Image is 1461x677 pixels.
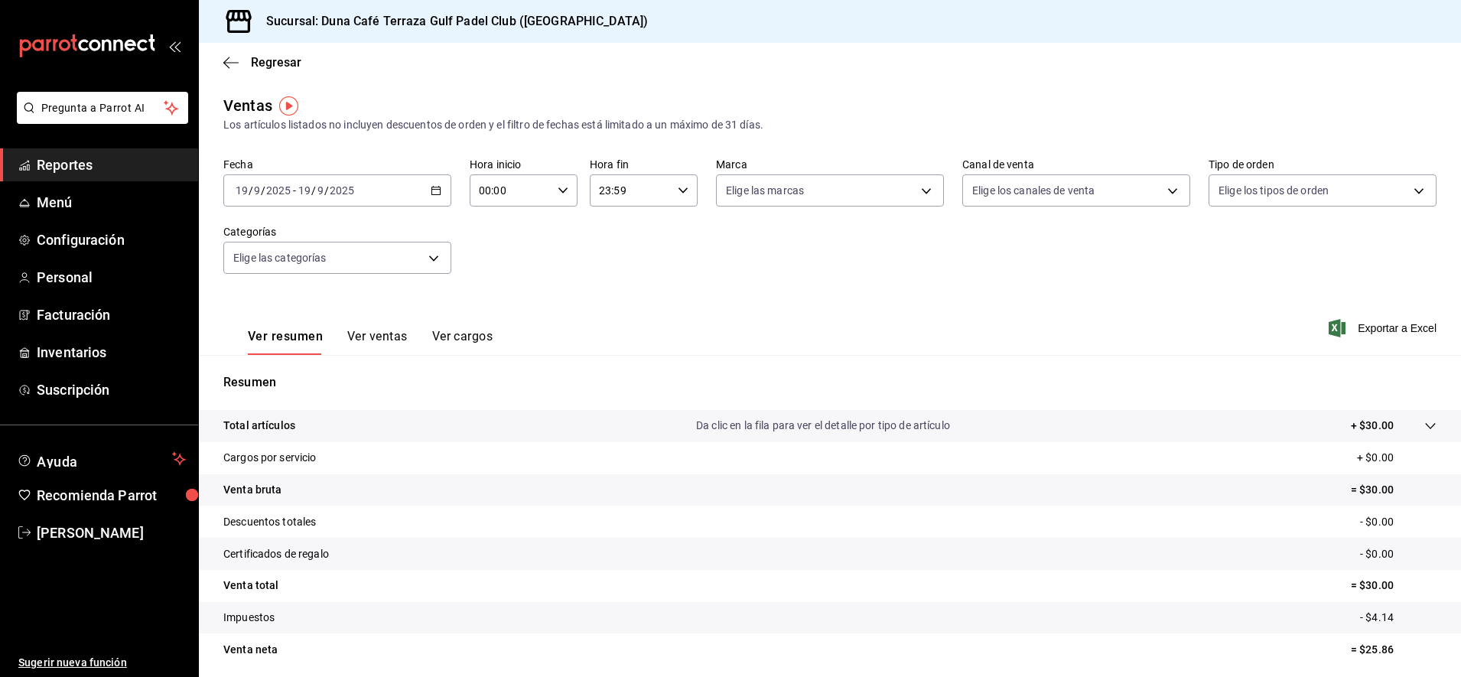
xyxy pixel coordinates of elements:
[11,111,188,127] a: Pregunta a Parrot AI
[265,184,291,197] input: ----
[317,184,324,197] input: --
[223,94,272,117] div: Ventas
[223,226,451,237] label: Categorías
[223,117,1437,133] div: Los artículos listados no incluyen descuentos de orden y el filtro de fechas está limitado a un m...
[235,184,249,197] input: --
[223,642,278,658] p: Venta neta
[347,329,408,355] button: Ver ventas
[1360,546,1437,562] p: - $0.00
[168,40,181,52] button: open_drawer_menu
[37,342,186,363] span: Inventarios
[254,12,648,31] h3: Sucursal: Duna Café Terraza Gulf Padel Club ([GEOGRAPHIC_DATA])
[962,159,1190,170] label: Canal de venta
[1351,578,1437,594] p: = $30.00
[249,184,253,197] span: /
[233,250,327,265] span: Elige las categorías
[1332,319,1437,337] button: Exportar a Excel
[223,418,295,434] p: Total artículos
[223,450,317,466] p: Cargos por servicio
[716,159,944,170] label: Marca
[293,184,296,197] span: -
[432,329,493,355] button: Ver cargos
[37,379,186,400] span: Suscripción
[223,373,1437,392] p: Resumen
[1357,450,1437,466] p: + $0.00
[1360,610,1437,626] p: - $4.14
[17,92,188,124] button: Pregunta a Parrot AI
[223,55,301,70] button: Regresar
[223,578,278,594] p: Venta total
[37,522,186,543] span: [PERSON_NAME]
[298,184,311,197] input: --
[223,482,281,498] p: Venta bruta
[311,184,316,197] span: /
[1351,418,1394,434] p: + $30.00
[37,450,166,468] span: Ayuda
[18,655,186,671] span: Sugerir nueva función
[37,229,186,250] span: Configuración
[37,192,186,213] span: Menú
[223,159,451,170] label: Fecha
[41,100,164,116] span: Pregunta a Parrot AI
[37,267,186,288] span: Personal
[37,304,186,325] span: Facturación
[1219,183,1329,198] span: Elige los tipos de orden
[329,184,355,197] input: ----
[223,514,316,530] p: Descuentos totales
[253,184,261,197] input: --
[1360,514,1437,530] p: - $0.00
[279,96,298,116] img: Tooltip marker
[37,485,186,506] span: Recomienda Parrot
[590,159,698,170] label: Hora fin
[223,546,329,562] p: Certificados de regalo
[251,55,301,70] span: Regresar
[972,183,1095,198] span: Elige los canales de venta
[470,159,578,170] label: Hora inicio
[726,183,804,198] span: Elige las marcas
[223,610,275,626] p: Impuestos
[324,184,329,197] span: /
[696,418,950,434] p: Da clic en la fila para ver el detalle por tipo de artículo
[248,329,493,355] div: navigation tabs
[1209,159,1437,170] label: Tipo de orden
[1351,482,1437,498] p: = $30.00
[1351,642,1437,658] p: = $25.86
[248,329,323,355] button: Ver resumen
[37,155,186,175] span: Reportes
[261,184,265,197] span: /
